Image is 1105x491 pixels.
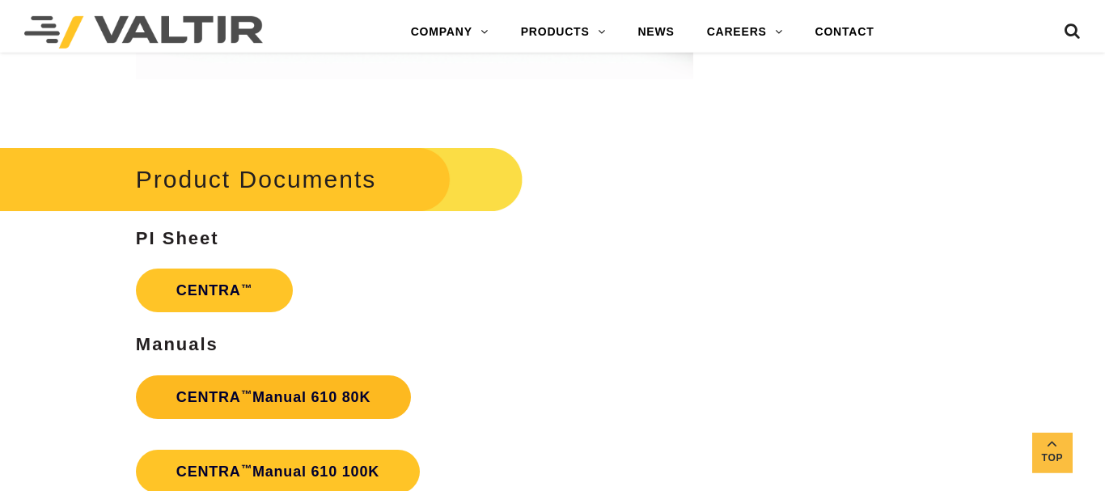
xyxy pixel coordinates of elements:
a: PRODUCTS [505,16,622,49]
a: Top [1032,433,1073,473]
a: CENTRA™Manual 610 80K [136,375,411,419]
a: COMPANY [395,16,505,49]
a: NEWS [621,16,690,49]
strong: PI Sheet [136,228,219,248]
a: CENTRA™ [136,269,293,312]
strong: CENTRA Manual 610 100K [176,463,379,480]
strong: CENTRA Manual 610 80K [176,389,370,405]
img: Valtir [24,16,263,49]
sup: ™ [241,463,252,475]
a: CAREERS [691,16,799,49]
strong: Manuals [136,334,218,354]
a: CONTACT [799,16,891,49]
sup: ™ [241,282,252,294]
span: Top [1032,449,1073,468]
sup: ™ [241,388,252,400]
